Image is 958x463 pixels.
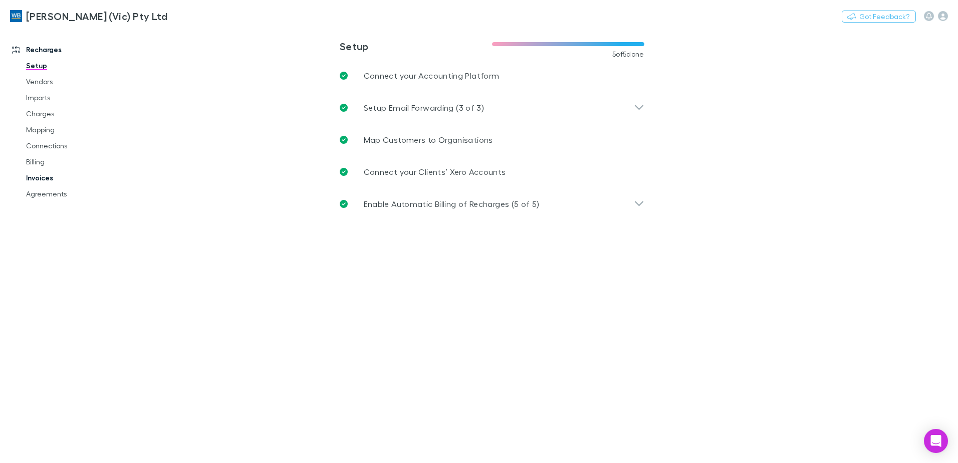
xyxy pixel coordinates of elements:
[16,170,135,186] a: Invoices
[4,4,173,28] a: [PERSON_NAME] (Vic) Pty Ltd
[16,74,135,90] a: Vendors
[16,122,135,138] a: Mapping
[332,188,652,220] div: Enable Automatic Billing of Recharges (5 of 5)
[364,102,484,114] p: Setup Email Forwarding (3 of 3)
[332,124,652,156] a: Map Customers to Organisations
[924,429,948,453] div: Open Intercom Messenger
[340,40,492,52] h3: Setup
[364,198,540,210] p: Enable Automatic Billing of Recharges (5 of 5)
[26,10,167,22] h3: [PERSON_NAME] (Vic) Pty Ltd
[10,10,22,22] img: William Buck (Vic) Pty Ltd's Logo
[842,11,916,23] button: Got Feedback?
[16,154,135,170] a: Billing
[16,90,135,106] a: Imports
[332,156,652,188] a: Connect your Clients’ Xero Accounts
[16,106,135,122] a: Charges
[612,50,644,58] span: 5 of 5 done
[16,138,135,154] a: Connections
[364,70,500,82] p: Connect your Accounting Platform
[2,42,135,58] a: Recharges
[16,58,135,74] a: Setup
[364,134,493,146] p: Map Customers to Organisations
[332,92,652,124] div: Setup Email Forwarding (3 of 3)
[16,186,135,202] a: Agreements
[364,166,506,178] p: Connect your Clients’ Xero Accounts
[332,60,652,92] a: Connect your Accounting Platform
